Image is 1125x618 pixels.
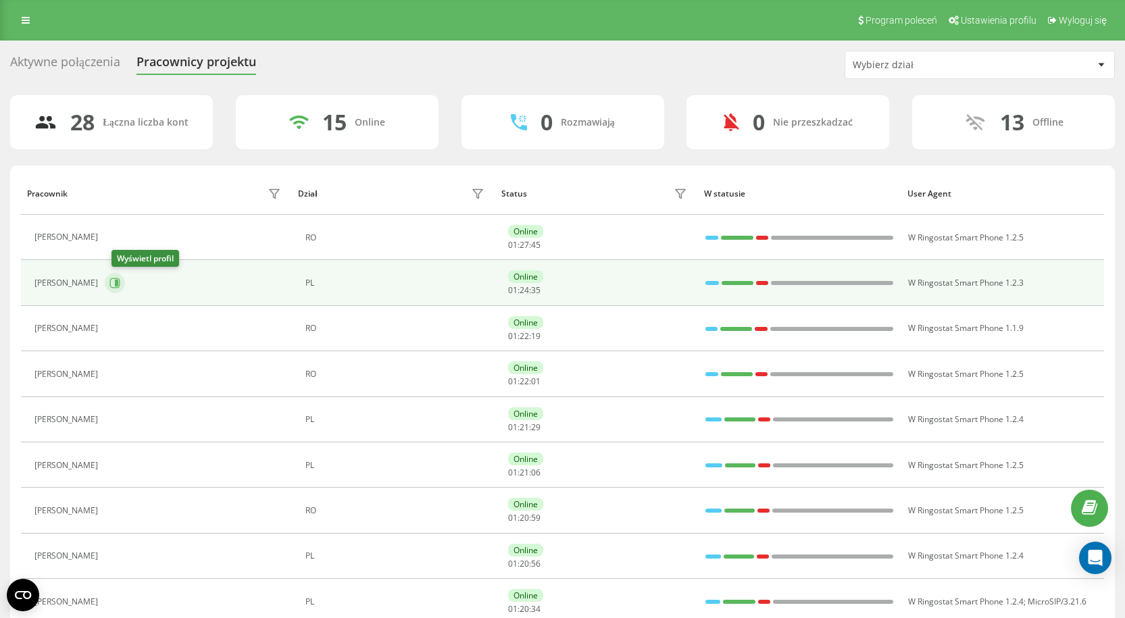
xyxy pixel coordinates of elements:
span: 59 [531,512,541,523]
div: Dział [298,189,317,199]
div: Online [508,407,543,420]
div: User Agent [907,189,1098,199]
div: PL [305,597,488,607]
div: 0 [753,109,765,135]
div: Nie przeszkadzać [773,117,853,128]
span: W Ringostat Smart Phone 1.2.3 [908,277,1024,288]
div: RO [305,369,488,379]
div: 0 [541,109,553,135]
span: 01 [508,376,518,387]
span: Wyloguj się [1059,15,1107,26]
div: [PERSON_NAME] [34,415,101,424]
span: 22 [520,376,529,387]
div: Online [508,316,543,329]
div: Online [355,117,385,128]
span: Program poleceń [866,15,937,26]
span: W Ringostat Smart Phone 1.2.5 [908,232,1024,243]
div: Open Intercom Messenger [1079,542,1111,574]
span: W Ringostat Smart Phone 1.2.4 [908,550,1024,561]
span: 21 [520,467,529,478]
span: 29 [531,421,541,433]
div: 13 [1000,109,1024,135]
span: 01 [508,603,518,615]
div: 15 [322,109,347,135]
div: : : [508,332,541,341]
div: PL [305,415,488,424]
span: 01 [508,239,518,251]
span: 21 [520,421,529,433]
div: PL [305,551,488,561]
span: W Ringostat Smart Phone 1.2.4 [908,596,1024,607]
div: Łączna liczba kont [103,117,188,128]
div: Wybierz dział [853,59,1014,71]
span: 24 [520,284,529,296]
div: PL [305,278,488,288]
div: 28 [70,109,95,135]
span: 19 [531,330,541,342]
div: Aktywne połączenia [10,55,120,76]
span: W Ringostat Smart Phone 1.2.5 [908,459,1024,471]
div: Online [508,225,543,238]
span: MicroSIP/3.21.6 [1028,596,1086,607]
span: 35 [531,284,541,296]
span: Ustawienia profilu [961,15,1036,26]
div: Online [508,361,543,374]
span: 01 [508,421,518,433]
span: 01 [508,284,518,296]
div: Pracownicy projektu [136,55,256,76]
span: 20 [520,512,529,523]
div: : : [508,468,541,478]
div: RO [305,324,488,333]
span: 20 [520,558,529,569]
div: : : [508,377,541,386]
span: 34 [531,603,541,615]
div: : : [508,240,541,250]
div: PL [305,461,488,470]
div: Online [508,453,543,465]
span: 27 [520,239,529,251]
div: : : [508,559,541,569]
div: Offline [1032,117,1064,128]
span: 56 [531,558,541,569]
div: [PERSON_NAME] [34,278,101,288]
div: [PERSON_NAME] [34,324,101,333]
span: 01 [508,558,518,569]
span: W Ringostat Smart Phone 1.2.5 [908,505,1024,516]
button: Open CMP widget [7,579,39,611]
div: [PERSON_NAME] [34,232,101,242]
div: [PERSON_NAME] [34,551,101,561]
div: [PERSON_NAME] [34,369,101,379]
div: Wyświetl profil [111,250,179,267]
div: Rozmawiają [561,117,615,128]
span: 45 [531,239,541,251]
div: Online [508,270,543,283]
span: 20 [520,603,529,615]
div: : : [508,604,541,614]
div: Status [501,189,527,199]
div: RO [305,233,488,242]
span: 01 [508,512,518,523]
div: [PERSON_NAME] [34,461,101,470]
span: W Ringostat Smart Phone 1.2.4 [908,413,1024,425]
div: [PERSON_NAME] [34,597,101,607]
div: Online [508,589,543,602]
div: [PERSON_NAME] [34,506,101,515]
div: RO [305,506,488,515]
div: Online [508,498,543,511]
span: 01 [531,376,541,387]
span: W Ringostat Smart Phone 1.2.5 [908,368,1024,380]
div: : : [508,286,541,295]
span: 06 [531,467,541,478]
div: W statusie [704,189,895,199]
div: Pracownik [27,189,68,199]
span: 01 [508,467,518,478]
div: : : [508,423,541,432]
div: : : [508,513,541,523]
span: 01 [508,330,518,342]
span: 22 [520,330,529,342]
div: Online [508,544,543,557]
span: W Ringostat Smart Phone 1.1.9 [908,322,1024,334]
